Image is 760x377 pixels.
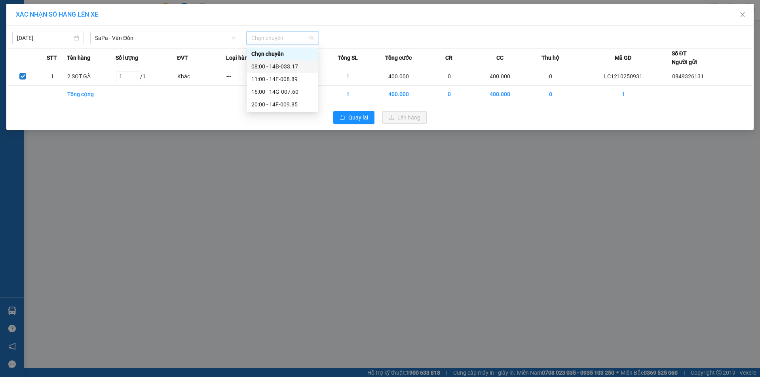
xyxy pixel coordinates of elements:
[226,53,251,62] span: Loại hàng
[17,37,79,51] strong: 0888 827 827 - 0848 827 827
[116,53,138,62] span: Số lượng
[251,62,313,71] div: 08:00 - 14B-033.17
[95,32,236,44] span: SaPa - Vân Đồn
[177,67,226,85] td: Khác
[672,49,697,66] div: Số ĐT Người gửi
[7,53,76,74] span: Gửi hàng Hạ Long: Hotline:
[67,85,116,103] td: Tổng cộng
[67,67,116,85] td: 2 SỌT GÀ
[251,100,313,109] div: 20:00 - 14F-009.85
[496,53,503,62] span: CC
[340,115,345,121] span: rollback
[385,53,412,62] span: Tổng cước
[615,53,631,62] span: Mã GD
[251,49,313,58] div: Chọn chuyến
[575,85,672,103] td: 1
[445,53,452,62] span: CR
[672,73,704,80] span: 0849326131
[338,53,358,62] span: Tổng SL
[372,67,425,85] td: 400.000
[372,85,425,103] td: 400.000
[251,87,313,96] div: 16:00 - 14G-007.60
[348,113,368,122] span: Quay lại
[323,85,372,103] td: 1
[177,53,188,62] span: ĐVT
[16,11,98,18] span: XÁC NHẬN SỐ HÀNG LÊN XE
[526,85,575,103] td: 0
[38,67,67,85] td: 1
[425,67,473,85] td: 0
[333,111,374,124] button: rollbackQuay lại
[575,67,672,85] td: LC1210250931
[474,67,526,85] td: 400.000
[739,11,746,18] span: close
[251,32,313,44] span: Chọn chuyến
[425,85,473,103] td: 0
[323,67,372,85] td: 1
[8,4,74,21] strong: Công ty TNHH Phúc Xuyên
[474,85,526,103] td: 400.000
[247,47,318,60] div: Chọn chuyến
[116,67,177,85] td: / 1
[231,36,236,40] span: down
[226,67,275,85] td: ---
[4,23,80,51] span: Gửi hàng [GEOGRAPHIC_DATA]: Hotline:
[67,53,90,62] span: Tên hàng
[47,53,57,62] span: STT
[251,75,313,83] div: 11:00 - 14E-008.89
[731,4,754,26] button: Close
[541,53,559,62] span: Thu hộ
[17,34,72,42] input: 12/10/2025
[526,67,575,85] td: 0
[4,30,80,44] strong: 024 3236 3236 -
[382,111,427,124] button: uploadLên hàng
